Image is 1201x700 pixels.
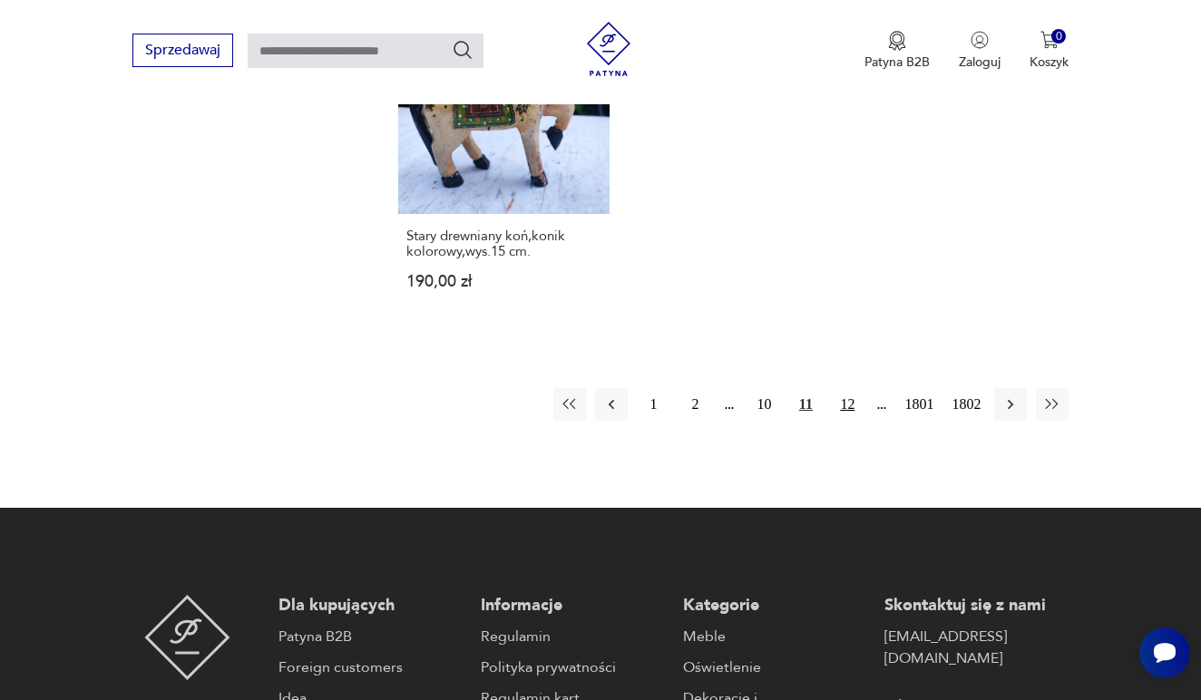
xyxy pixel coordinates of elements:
[398,2,610,324] a: Stary drewniany koń,konik kolorowy,wys.15 cm.Stary drewniany koń,konik kolorowy,wys.15 cm.190,00 zł
[864,31,930,71] button: Patyna B2B
[132,34,233,67] button: Sprzedawaj
[1139,627,1190,678] iframe: Smartsupp widget button
[481,626,665,647] a: Regulamin
[971,31,989,49] img: Ikonka użytkownika
[679,388,711,421] button: 2
[278,626,463,647] a: Patyna B2B
[581,22,636,76] img: Patyna - sklep z meblami i dekoracjami vintage
[789,388,822,421] button: 11
[864,31,930,71] a: Ikona medaluPatyna B2B
[1040,31,1059,49] img: Ikona koszyka
[683,626,867,647] a: Meble
[947,388,985,421] button: 1802
[481,656,665,678] a: Polityka prywatności
[900,388,938,421] button: 1801
[683,595,867,617] p: Kategorie
[1051,29,1067,44] div: 0
[864,53,930,71] p: Patyna B2B
[406,274,601,289] p: 190,00 zł
[481,595,665,617] p: Informacje
[747,388,780,421] button: 10
[278,595,463,617] p: Dla kupujących
[831,388,864,421] button: 12
[1030,53,1069,71] p: Koszyk
[278,656,463,678] a: Foreign customers
[406,228,601,259] h3: Stary drewniany koń,konik kolorowy,wys.15 cm.
[884,595,1069,617] p: Skontaktuj się z nami
[959,53,1001,71] p: Zaloguj
[683,656,867,678] a: Oświetlenie
[959,31,1001,71] button: Zaloguj
[1030,31,1069,71] button: 0Koszyk
[637,388,669,421] button: 1
[144,595,230,680] img: Patyna - sklep z meblami i dekoracjami vintage
[452,39,474,61] button: Szukaj
[884,626,1069,669] a: [EMAIL_ADDRESS][DOMAIN_NAME]
[888,31,906,51] img: Ikona medalu
[132,45,233,58] a: Sprzedawaj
